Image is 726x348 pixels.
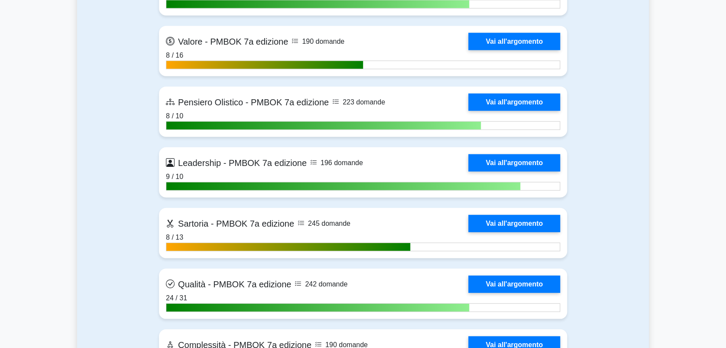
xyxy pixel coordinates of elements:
a: Vai all'argomento [468,276,560,293]
a: Vai all'argomento [468,94,560,111]
a: Vai all'argomento [468,154,560,172]
a: Vai all'argomento [468,215,560,232]
a: Vai all'argomento [468,33,560,50]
